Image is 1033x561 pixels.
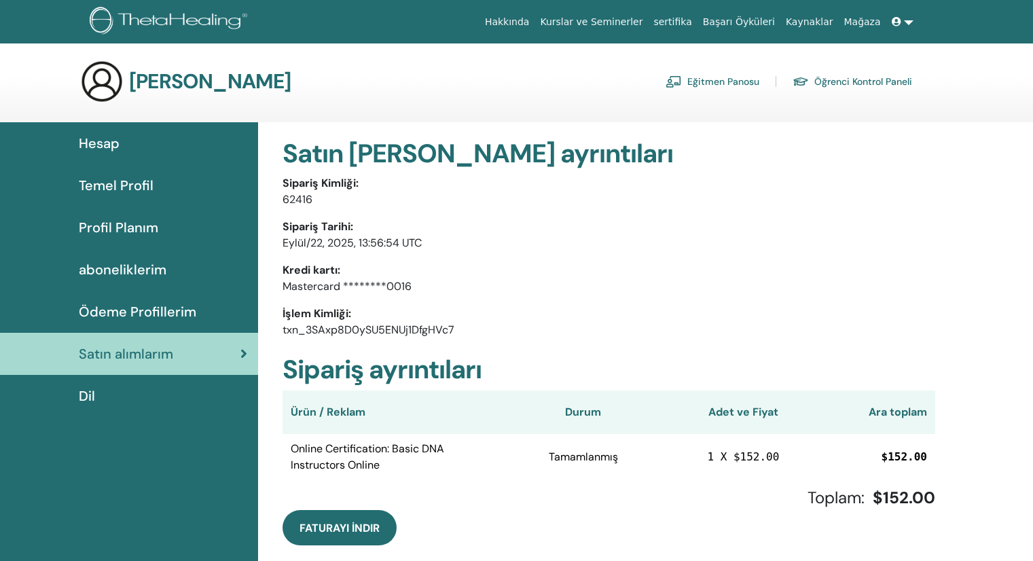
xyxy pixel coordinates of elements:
span: Toplam: [808,487,865,508]
span: Faturayı İndir [300,521,380,535]
a: Başarı Öyküleri [697,10,780,35]
a: Kaynaklar [780,10,839,35]
span: 1 X $152.00 [707,450,779,463]
p: 62416 [283,192,935,208]
span: Online Certification: Basic DNA Instructors Online [291,441,487,473]
p: Eylül/22, 2025, 13:56:54 UTC [283,235,935,251]
span: Dil [79,386,95,406]
a: sertifika [648,10,697,35]
span: $152.00 [882,450,927,463]
p: txn_3SAxp8D0ySU5ENUj1DfgHVc7 [283,322,935,338]
h2: Sipariş ayrıntıları [283,355,935,386]
span: Hesap [79,133,120,153]
span: Ödeme Profillerim [79,302,196,322]
span: aboneliklerim [79,259,166,280]
span: $152.00 [873,487,935,508]
a: Eğitmen Panosu [666,71,759,92]
img: chalkboard-teacher.svg [666,75,682,88]
img: graduation-cap.svg [793,76,809,88]
span: Tamamlanmış [549,450,618,464]
button: Faturayı İndir [283,510,397,545]
th: Durum [488,391,680,434]
span: Satın alımlarım [79,344,173,364]
p: Kredi kartı: [283,262,935,278]
a: Mağaza [838,10,886,35]
h3: [PERSON_NAME] [129,69,291,94]
a: Hakkında [479,10,535,35]
img: generic-user-icon.jpg [80,60,124,103]
span: Profil Planım [79,217,158,238]
img: logo.png [90,7,252,37]
p: Sipariş Kimliği: [283,175,935,192]
div: Ara toplam [808,404,927,420]
a: Kurslar ve Seminerler [534,10,648,35]
div: Ürün / Reklam [291,404,487,420]
th: Adet ve Fiyat [679,391,807,434]
p: İşlem Kimliği: [283,306,935,322]
p: Sipariş Tarihi: [283,219,935,235]
a: Öğrenci Kontrol Paneli [793,71,912,92]
span: Temel Profil [79,175,153,196]
h2: Satın [PERSON_NAME] ayrıntıları [283,139,935,170]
